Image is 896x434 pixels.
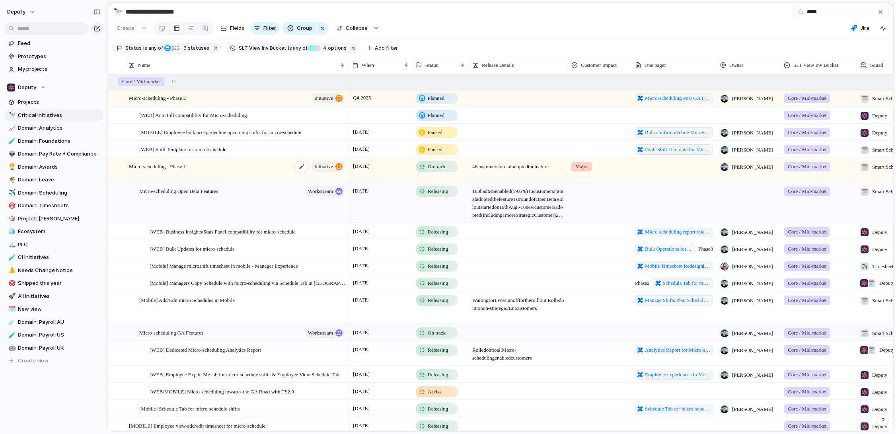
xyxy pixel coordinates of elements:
a: 🌴Domain: Leave [4,174,103,186]
button: ✈️ [7,189,15,197]
span: deputy [7,8,25,16]
button: 🏔️ [7,241,15,249]
a: ⚠️Needs Change Notice [4,265,103,276]
span: [PERSON_NAME] [732,263,773,271]
span: [DATE] [351,345,372,354]
span: Core / Mid-market [788,245,826,253]
a: Employee experiences in Me Tab for Micro-Schedule [635,370,713,380]
span: Core / Mid-market [788,111,826,119]
div: ✈️ [8,188,14,197]
span: initiative [314,93,333,104]
a: Micro-scheduling Post GA Feature Development List [635,93,713,103]
span: Paused [428,128,442,136]
span: Planned [428,111,444,119]
div: 🗓️ [8,305,14,314]
a: 🧪Domain: Payroll US [4,329,103,341]
div: 🎲Project: [PERSON_NAME] [4,213,103,225]
span: Releasing [428,422,448,430]
span: Mobile Timesheet Redesign[…] Plans - Manager Experience Time or pay approver both Only [645,262,711,270]
button: workstream [305,328,345,338]
span: [PERSON_NAME] [732,371,773,379]
span: [Mobile] Manage microshift timesheet in mobile - Manager Experience [150,261,298,270]
div: 🎯 [8,201,14,210]
button: Jira [847,22,873,34]
span: Create view [18,357,49,365]
span: [PERSON_NAME] [732,405,773,413]
span: [DATE] [351,244,372,253]
a: Analytics Report for Micro-scheduling Product Suite [635,345,713,355]
span: Releasing [428,296,448,304]
span: Name [138,61,150,69]
span: Deputy [872,405,887,413]
a: Schedule Tab for micro-schedule in Mobile App [653,278,713,288]
span: Core / Mid-market [788,388,826,396]
span: 17 [171,78,176,86]
span: At risk [428,388,442,396]
span: Fields [230,24,244,32]
div: 👽 [8,150,14,159]
span: Major [575,163,588,171]
span: [DATE] [351,186,372,196]
button: 🎯 [7,202,15,210]
span: Bulk Operations for Shifts Plan [645,245,693,253]
span: Core / Mid-market [788,422,826,430]
span: Ecosystem [18,228,101,235]
div: 🗓️ [861,329,869,337]
span: Schedule Tab for micro-schedule in Mobile App [663,279,711,287]
div: 🧪 [8,253,14,262]
a: 🧪Domain: Foundations [4,135,103,147]
span: Domain: Analytics [18,124,101,132]
span: Core / Mid-market [788,405,826,413]
a: 🎯Domain: Timesheets [4,200,103,212]
button: Filter [251,22,279,35]
span: [DATE] [351,144,372,154]
div: ✈️ [861,263,869,271]
div: 🤖Domain: Payroll UK [4,342,103,354]
span: Deputy [872,422,887,430]
span: Release Details [482,61,514,69]
span: Deputy [18,84,36,91]
span: Domain: Foundations [18,137,101,145]
a: 📈Domain: Analytics [4,122,103,134]
div: ⚠️ [8,266,14,275]
span: Core / Mid-market [788,346,826,354]
button: deputy [4,6,39,18]
span: workstream [308,327,333,339]
span: Domain: Payroll US [18,331,101,339]
span: Bulk confirm decline Micro-schedule via Mobile [645,128,711,136]
span: [WEB] Shift Template for micro-schedule [139,144,226,154]
button: 6 statuses [164,44,211,53]
button: Fields [217,22,247,35]
span: Project: [PERSON_NAME] [18,215,101,223]
span: Domain: Timesheets [18,202,101,210]
a: 🏔️PLC [4,239,103,251]
span: Domain: Leave [18,176,101,184]
span: [DATE] [351,328,372,337]
button: 🧪 [7,137,15,145]
span: On track [428,163,446,171]
a: Micro-scheduling report related features [635,227,713,237]
span: Planned [428,94,444,102]
div: 🗓️ [861,95,869,103]
span: [WEB] Bulk Updates for micro-schedule [150,244,235,253]
span: [Mobile] Add/Edit micro Schedules in Mobile [139,295,235,304]
span: One pager [645,61,666,69]
span: Core / Mid-market [788,128,826,136]
span: [DATE] [351,295,372,305]
div: 🧪 [8,136,14,146]
span: Draft Shift Template for Micro-schedule [645,146,711,154]
div: 🗓️ [861,146,869,154]
span: Core / Mid-market [788,262,826,270]
span: any of [292,45,308,52]
button: 🧊 [7,228,15,235]
a: Bulk Operations for Shifts Plan [635,244,695,254]
button: 🧪 [7,331,15,339]
span: [WEB] Auto Fill compatiblity for Micro-scheduling [139,110,247,119]
span: Domain: Scheduling [18,189,101,197]
span: [PERSON_NAME] [732,146,773,154]
span: [Mobile] Managers Copy Schedule with micro-scheduling via Schedule Tab in [GEOGRAPHIC_DATA] [150,278,346,287]
span: Domain: Pay Rate + Compliance [18,150,101,158]
span: Micro-scheduling Post GA Feature Development List [645,94,711,102]
button: 🎲 [7,215,15,223]
a: Schedule Tab for micro-schedule in Mobile App [635,404,713,414]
